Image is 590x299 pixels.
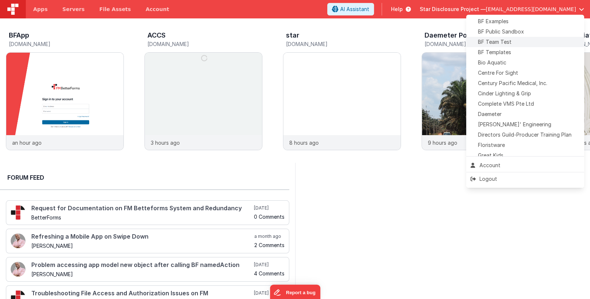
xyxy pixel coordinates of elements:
span: Centre For Sight [478,69,518,77]
span: BF Examples [478,18,509,25]
span: BF Team Test [478,38,512,46]
span: BF Templates [478,49,511,56]
span: Cinder Lighting & Grip [478,90,531,97]
span: Directors Guild-Producer Training Plan [478,131,572,138]
div: Logout [471,175,580,183]
span: [PERSON_NAME]' Engineering [478,121,551,128]
span: Daemeter [478,110,502,118]
span: Bio Aquatic [478,59,506,66]
span: BF Public Sandbox [478,28,524,35]
span: Floristware [478,141,505,149]
span: Complete VMS Pte Ltd [478,100,534,108]
div: Account [471,162,580,169]
span: Century Pacific Medical, Inc. [478,80,547,87]
span: Great Kids [478,152,503,159]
